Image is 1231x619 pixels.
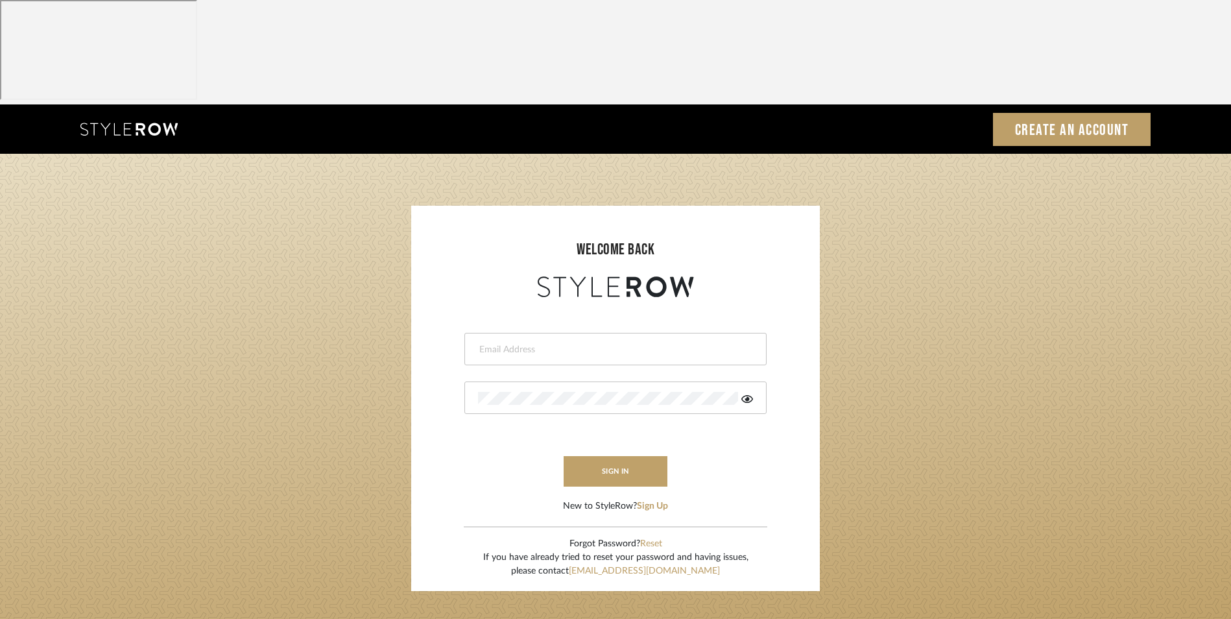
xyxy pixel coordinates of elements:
[424,238,807,261] div: welcome back
[569,566,720,576] a: [EMAIL_ADDRESS][DOMAIN_NAME]
[483,551,748,578] div: If you have already tried to reset your password and having issues, please contact
[563,500,668,513] div: New to StyleRow?
[637,500,668,513] button: Sign Up
[640,537,662,551] button: Reset
[564,456,667,487] button: sign in
[993,113,1151,146] a: Create an Account
[483,537,748,551] div: Forgot Password?
[478,343,750,356] input: Email Address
